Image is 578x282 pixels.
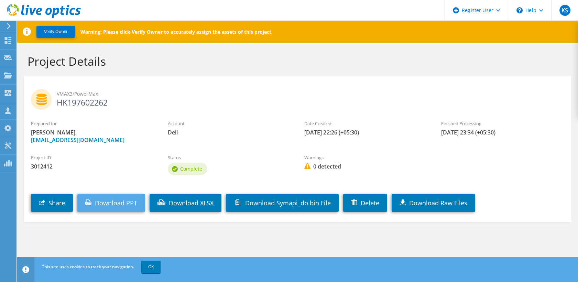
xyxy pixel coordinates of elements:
[226,194,339,212] a: Download Symapi_db.bin File
[31,154,154,161] label: Project ID
[36,26,75,38] button: Verify Owner
[441,120,564,127] label: Finished Processing
[77,194,145,212] a: Download PPT
[343,194,387,212] a: Delete
[57,90,564,98] span: VMAX3/PowerMax
[304,154,427,161] label: Warnings
[168,120,291,127] label: Account
[559,5,570,16] span: KS
[28,54,564,68] h1: Project Details
[31,120,154,127] label: Prepared for
[304,129,427,136] span: [DATE] 22:26 (+05:30)
[441,129,564,136] span: [DATE] 23:34 (+05:30)
[516,7,523,13] svg: \n
[31,194,73,212] a: Share
[141,261,161,273] a: OK
[150,194,221,212] a: Download XLSX
[31,89,564,106] h2: HK197602262
[31,163,154,170] span: 3012412
[80,29,273,35] p: Warning: Please click Verify Owner to accurately assign the assets of this project.
[42,264,134,270] span: This site uses cookies to track your navigation.
[180,165,202,172] span: Complete
[392,194,475,212] a: Download Raw Files
[304,163,427,170] span: 0 detected
[168,154,291,161] label: Status
[31,129,154,144] span: [PERSON_NAME],
[31,136,124,144] a: [EMAIL_ADDRESS][DOMAIN_NAME]
[304,120,427,127] label: Date Created
[168,129,291,136] span: Dell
